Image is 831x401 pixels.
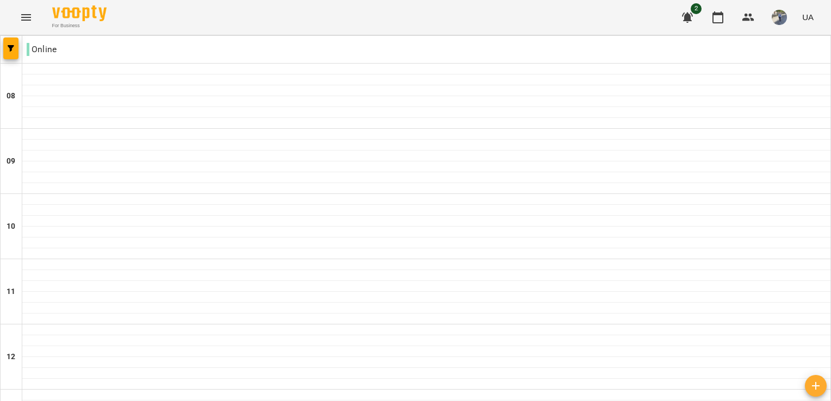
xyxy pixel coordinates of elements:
h6: 09 [7,155,15,167]
img: 9057b12b0e3b5674d2908fc1e5c3d556.jpg [772,10,787,25]
p: Online [27,43,57,56]
h6: 11 [7,286,15,298]
h6: 10 [7,221,15,233]
button: UA [798,7,818,27]
img: Voopty Logo [52,5,107,21]
span: UA [802,11,814,23]
span: For Business [52,22,107,29]
h6: 08 [7,90,15,102]
button: Menu [13,4,39,30]
span: 2 [691,3,702,14]
button: Створити урок [805,375,827,397]
h6: 12 [7,351,15,363]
